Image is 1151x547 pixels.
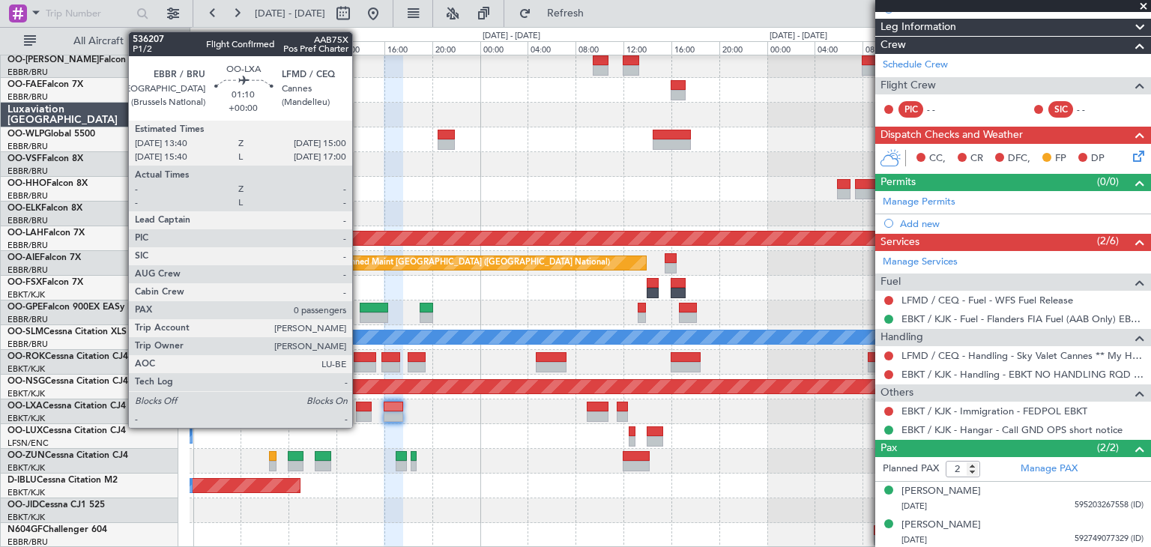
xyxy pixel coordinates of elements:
[483,30,540,43] div: [DATE] - [DATE]
[7,80,83,89] a: OO-FAEFalcon 7X
[901,484,981,499] div: [PERSON_NAME]
[7,229,85,238] a: OO-LAHFalcon 7X
[7,130,95,139] a: OO-WLPGlobal 5500
[575,41,623,55] div: 08:00
[901,368,1144,381] a: EBKT / KJK - Handling - EBKT NO HANDLING RQD FOR CJ
[880,440,897,457] span: Pax
[880,77,936,94] span: Flight Crew
[901,534,927,546] span: [DATE]
[7,253,40,262] span: OO-AIE
[1008,151,1030,166] span: DFC,
[7,402,126,411] a: OO-LXACessna Citation CJ4
[880,19,956,36] span: Leg Information
[880,127,1023,144] span: Dispatch Checks and Weather
[7,525,43,534] span: N604GF
[1097,174,1119,190] span: (0/0)
[512,1,602,25] button: Refresh
[7,426,43,435] span: OO-LUX
[7,314,48,325] a: EBBR/BRU
[244,79,346,101] div: Owner Melsbroek Air Base
[7,67,48,78] a: EBBR/BRU
[7,377,45,386] span: OO-NSG
[7,363,45,375] a: EBKT/KJK
[7,166,48,177] a: EBBR/BRU
[7,476,37,485] span: D-IBLU
[7,265,48,276] a: EBBR/BRU
[7,240,48,251] a: EBBR/BRU
[671,41,719,55] div: 16:00
[7,438,49,449] a: LFSN/ENC
[39,36,158,46] span: All Aircraft
[46,2,132,25] input: Trip Number
[7,501,105,510] a: OO-JIDCessna CJ1 525
[7,55,140,64] a: OO-[PERSON_NAME]Falcon 7X
[7,289,45,300] a: EBKT/KJK
[7,154,83,163] a: OO-VSFFalcon 8X
[883,255,958,270] a: Manage Services
[901,423,1123,436] a: EBKT / KJK - Hangar - Call GND OPS short notice
[7,487,45,498] a: EBKT/KJK
[719,41,767,55] div: 20:00
[880,37,906,54] span: Crew
[7,476,118,485] a: D-IBLUCessna Citation M2
[880,234,919,251] span: Services
[767,41,815,55] div: 00:00
[883,462,939,477] label: Planned PAX
[7,327,43,336] span: OO-SLM
[7,303,43,312] span: OO-GPE
[929,151,946,166] span: CC,
[770,30,827,43] div: [DATE] - [DATE]
[7,204,41,213] span: OO-ELK
[241,41,288,55] div: 04:00
[7,402,43,411] span: OO-LXA
[900,217,1144,230] div: Add new
[7,204,82,213] a: OO-ELKFalcon 8X
[880,384,913,402] span: Others
[528,41,575,55] div: 04:00
[196,30,253,43] div: [DATE] - [DATE]
[193,41,241,55] div: 00:00
[432,41,480,55] div: 20:00
[7,512,45,523] a: EBKT/KJK
[7,413,45,424] a: EBKT/KJK
[880,174,916,191] span: Permits
[1055,151,1066,166] span: FP
[7,55,99,64] span: OO-[PERSON_NAME]
[7,352,128,361] a: OO-ROKCessna Citation CJ4
[7,339,48,350] a: EBBR/BRU
[384,41,432,55] div: 16:00
[927,103,961,116] div: - -
[16,29,163,53] button: All Aircraft
[336,41,384,55] div: 12:00
[1021,462,1078,477] a: Manage PAX
[7,253,81,262] a: OO-AIEFalcon 7X
[480,41,528,55] div: 00:00
[7,426,126,435] a: OO-LUXCessna Citation CJ4
[288,41,336,55] div: 08:00
[7,462,45,474] a: EBKT/KJK
[880,273,901,291] span: Fuel
[7,91,48,103] a: EBBR/BRU
[1091,151,1105,166] span: DP
[7,303,132,312] a: OO-GPEFalcon 900EX EASy II
[901,312,1144,325] a: EBKT / KJK - Fuel - Flanders FIA Fuel (AAB Only) EBKT / KJK
[7,451,128,460] a: OO-ZUNCessna Citation CJ4
[880,329,923,346] span: Handling
[1048,101,1073,118] div: SIC
[623,41,671,55] div: 12:00
[7,327,127,336] a: OO-SLMCessna Citation XLS
[7,451,45,460] span: OO-ZUN
[7,179,88,188] a: OO-HHOFalcon 8X
[7,130,44,139] span: OO-WLP
[7,525,107,534] a: N604GFChallenger 604
[901,501,927,512] span: [DATE]
[901,349,1144,362] a: LFMD / CEQ - Handling - Sky Valet Cannes ** My Handling**LFMD / CEQ
[7,278,83,287] a: OO-FSXFalcon 7X
[328,252,610,274] div: Unplanned Maint [GEOGRAPHIC_DATA] ([GEOGRAPHIC_DATA] National)
[7,141,48,152] a: EBBR/BRU
[883,195,955,210] a: Manage Permits
[898,101,923,118] div: PIC
[1075,499,1144,512] span: 595203267558 (ID)
[901,405,1087,417] a: EBKT / KJK - Immigration - FEDPOL EBKT
[901,518,981,533] div: [PERSON_NAME]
